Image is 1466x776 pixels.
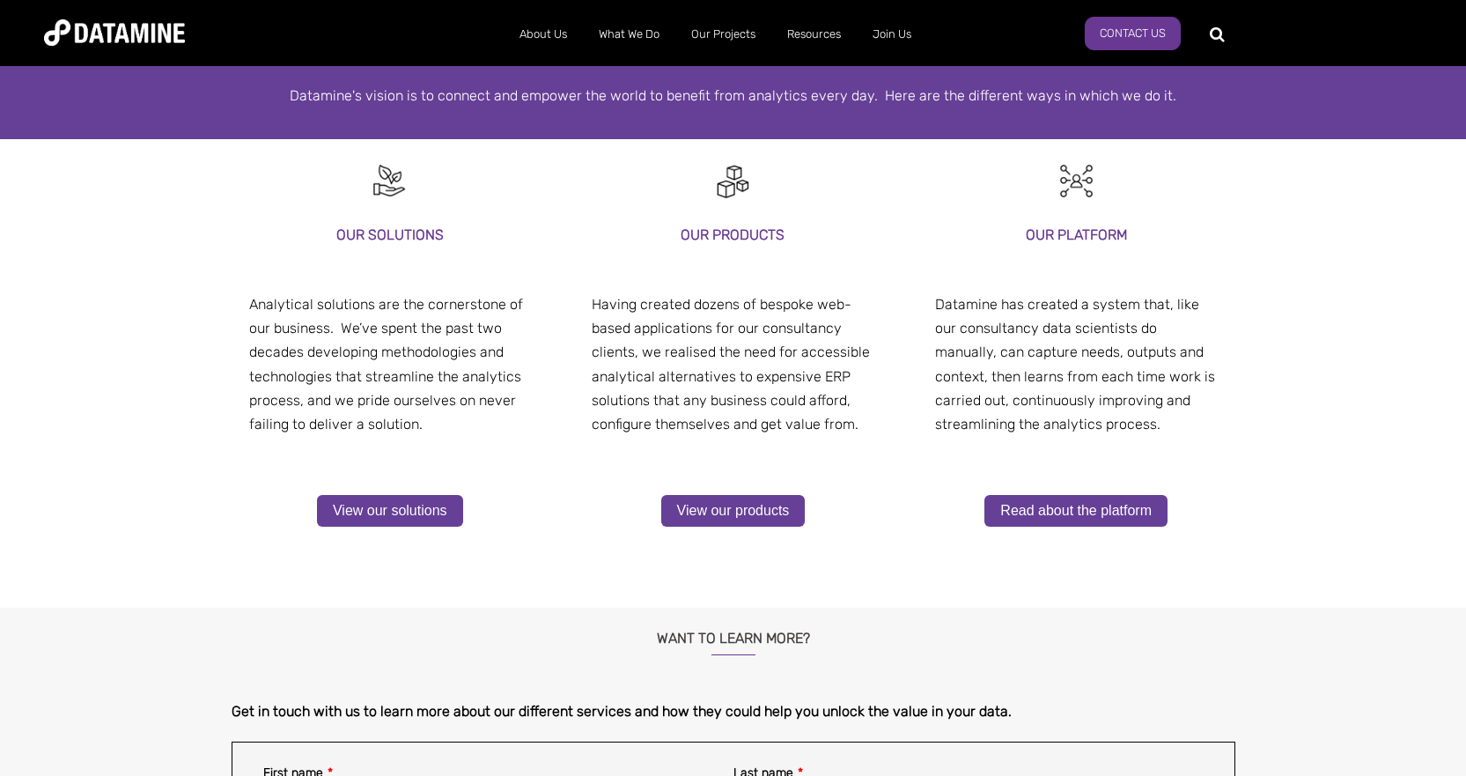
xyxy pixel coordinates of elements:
[935,263,1015,280] span: our platform
[592,263,672,280] span: our platform
[249,223,532,247] h3: Our solutions
[675,11,771,57] a: Our Projects
[857,11,927,57] a: Join Us
[232,84,1235,107] p: Datamine's vision is to connect and empower the world to benefit from analytics every day. Here a...
[713,161,753,201] img: Digital Activation-1
[232,608,1235,655] h3: Want to learn more?
[592,296,870,432] span: Having created dozens of bespoke web-based applications for our consultancy clients, we realised ...
[370,161,409,201] img: Recruitment Black-10-1
[249,296,523,432] span: Analytical solutions are the cornerstone of our business. We’ve spent the past two decades develo...
[583,11,675,57] a: What We Do
[935,296,1215,432] span: Datamine has created a system that, like our consultancy data scientists do manually, can capture...
[317,495,463,527] a: View our solutions
[771,11,857,57] a: Resources
[504,11,583,57] a: About Us
[249,263,329,280] span: our platform
[44,19,185,46] img: Datamine
[592,223,874,247] h3: our products
[1085,17,1181,50] a: Contact Us
[984,495,1168,527] a: Read about the platform
[935,223,1218,247] h3: our platform
[661,495,806,527] a: View our products
[1057,161,1096,201] img: Customer Analytics-1
[232,703,1012,720] span: Get in touch with us to learn more about our different services and how they could help you unloc...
